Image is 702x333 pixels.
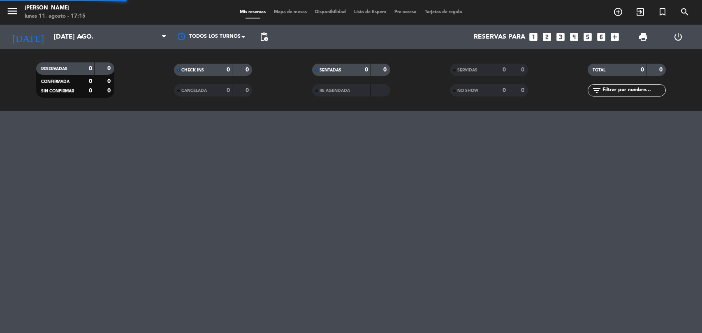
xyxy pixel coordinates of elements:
[6,28,50,46] i: [DATE]
[227,87,230,93] strong: 0
[41,89,74,93] span: SIN CONFIRMAR
[270,10,311,14] span: Mapa de mesas
[528,32,539,42] i: looks_one
[89,78,92,84] strong: 0
[6,5,19,20] button: menu
[673,32,683,42] i: power_settings_new
[582,32,593,42] i: looks_5
[246,67,250,73] strong: 0
[613,7,623,17] i: add_circle_outline
[457,68,477,72] span: SERVIDAS
[555,32,566,42] i: looks_3
[320,68,341,72] span: SENTADAS
[41,67,67,71] span: RESERVADAS
[609,32,620,42] i: add_box
[542,32,552,42] i: looks_two
[390,10,421,14] span: Pre-acceso
[421,10,466,14] span: Tarjetas de regalo
[107,88,112,94] strong: 0
[25,4,86,12] div: [PERSON_NAME]
[227,67,230,73] strong: 0
[181,68,204,72] span: CHECK INS
[638,32,648,42] span: print
[41,80,70,84] span: CONFIRMADA
[246,87,250,93] strong: 0
[259,32,269,42] span: pending_actions
[25,12,86,21] div: lunes 11. agosto - 17:15
[365,67,368,73] strong: 0
[383,67,388,73] strong: 0
[89,88,92,94] strong: 0
[658,7,667,17] i: turned_in_not
[107,78,112,84] strong: 0
[569,32,579,42] i: looks_4
[680,7,690,17] i: search
[320,89,350,93] span: RE AGENDADA
[181,89,207,93] span: CANCELADA
[457,89,478,93] span: NO SHOW
[107,66,112,71] strong: 0
[521,87,526,93] strong: 0
[596,32,607,42] i: looks_6
[474,33,525,41] span: Reservas para
[76,32,86,42] i: arrow_drop_down
[89,66,92,71] strong: 0
[521,67,526,73] strong: 0
[350,10,390,14] span: Lista de Espera
[503,87,506,93] strong: 0
[503,67,506,73] strong: 0
[659,67,664,73] strong: 0
[635,7,645,17] i: exit_to_app
[592,85,602,95] i: filter_list
[6,5,19,17] i: menu
[593,68,605,72] span: TOTAL
[661,25,696,49] div: LOG OUT
[236,10,270,14] span: Mis reservas
[602,86,665,95] input: Filtrar por nombre...
[311,10,350,14] span: Disponibilidad
[641,67,644,73] strong: 0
